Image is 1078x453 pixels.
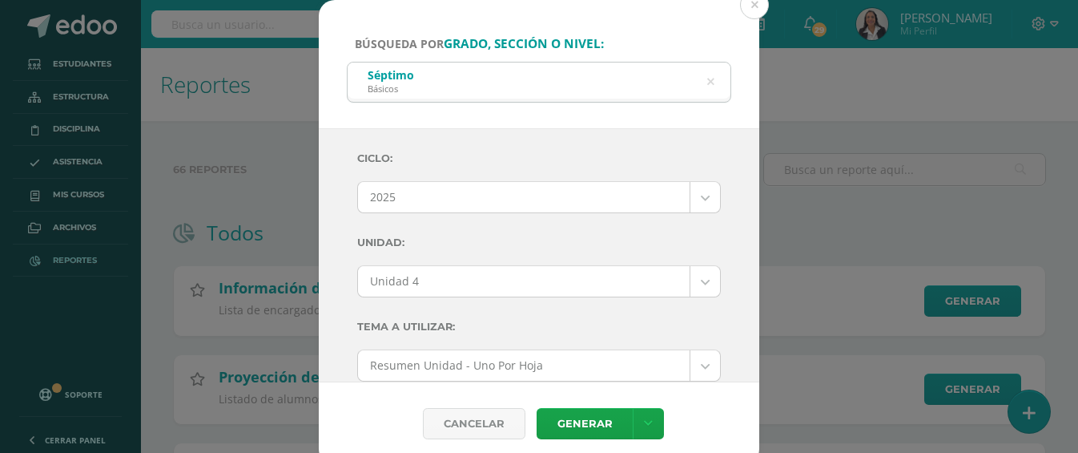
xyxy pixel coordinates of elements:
[370,350,678,381] span: Resumen Unidad - Uno Por Hoja
[368,67,414,83] div: Séptimo
[358,350,720,381] a: Resumen Unidad - Uno Por Hoja
[368,83,414,95] div: Básicos
[537,408,633,439] a: Generar
[370,266,678,297] span: Unidad 4
[358,266,720,297] a: Unidad 4
[370,182,678,212] span: 2025
[423,408,525,439] div: Cancelar
[357,142,721,175] label: Ciclo:
[355,36,604,51] span: Búsqueda por
[348,63,730,102] input: ej. Primero primaria, etc.
[357,226,721,259] label: Unidad:
[357,310,721,343] label: Tema a Utilizar:
[444,35,604,52] strong: grado, sección o nivel:
[358,182,720,212] a: 2025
